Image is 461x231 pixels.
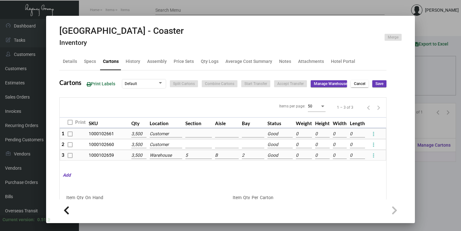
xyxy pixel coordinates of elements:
th: SKU [87,117,130,128]
span: Default [125,82,137,86]
th: Length [348,117,367,128]
th: Aisle [213,117,240,128]
div: Price Sets [174,58,194,65]
th: Width [331,117,348,128]
span: 2 [62,141,64,147]
div: Items per page: [279,103,305,109]
button: Combine Cartons [202,80,237,87]
span: Print Labels [87,81,115,86]
span: Cancel [354,81,365,87]
span: Merge [388,35,398,40]
div: History [126,58,140,65]
mat-select: Items per page: [308,104,326,109]
span: Save [375,81,383,87]
p: Qty [77,194,84,201]
div: Attachments [298,58,324,65]
button: Start Transfer [241,80,270,87]
button: Manage Warehouses [311,80,347,87]
div: Details [63,58,77,65]
div: Average Cost Summary [225,58,272,65]
span: Print [75,119,86,126]
button: Accept Transfer [274,80,307,87]
p: On [85,194,91,201]
th: Location [148,117,184,128]
button: Print Labels [81,78,120,90]
p: Per [252,194,258,201]
th: Qty [130,117,148,128]
div: Qty Logs [201,58,219,65]
button: Save [372,80,386,87]
span: Manage Warehouses [314,81,349,87]
p: Qty [243,194,250,201]
div: Hotel Portal [331,58,355,65]
div: 1 – 3 of 3 [337,105,353,110]
th: Section [184,117,213,128]
th: Bay [240,117,266,128]
p: Carton [260,194,273,201]
span: Start Transfer [244,81,267,87]
p: Item [233,194,242,201]
button: Merge [385,34,402,41]
span: 1 [62,131,64,136]
span: Combine Cartons [205,81,234,87]
span: 3 [62,152,64,158]
th: Status [266,117,294,128]
th: Height [314,117,331,128]
div: Assembly [147,58,167,65]
div: Cartons [103,58,119,65]
div: 0.51.2 [37,216,50,223]
th: Weight [294,117,314,128]
div: Current version: [3,216,35,223]
span: Split Cartons [173,81,195,87]
h2: Cartons [59,79,81,86]
p: Hand [93,194,103,201]
div: Specs [84,58,96,65]
span: Accept Transfer [277,81,304,87]
button: Next page [374,102,384,112]
p: Item [66,194,75,201]
h2: [GEOGRAPHIC_DATA] - Coaster [59,26,184,36]
button: Previous page [363,102,374,112]
button: Split Cartons [170,80,198,87]
div: Notes [279,58,291,65]
button: Cancel [351,80,368,87]
span: 50 [308,104,312,108]
mat-hint: Add [60,172,71,179]
h4: Inventory [59,39,184,47]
